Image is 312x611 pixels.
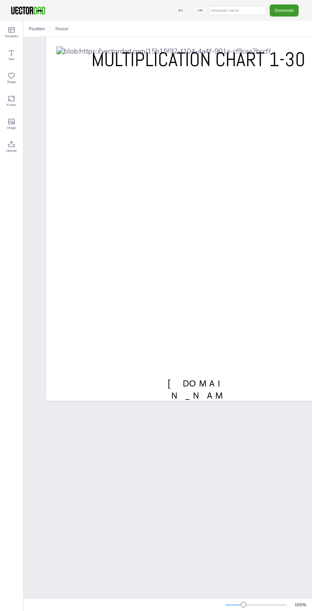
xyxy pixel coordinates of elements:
[53,24,71,34] button: Resize
[7,125,16,130] span: Image
[270,4,299,16] button: Download
[7,80,16,85] span: Shape
[91,47,305,72] span: MULTIPLICATION CHART 1-30
[168,378,229,413] span: [DOMAIN_NAME]
[5,34,18,39] span: Template
[27,26,46,32] span: Position
[10,6,46,15] img: VectorDad-1.png
[7,102,16,108] span: Frame
[209,6,266,15] input: template name
[9,57,15,62] span: Text
[293,602,308,608] div: 155 %
[6,148,17,153] span: Upload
